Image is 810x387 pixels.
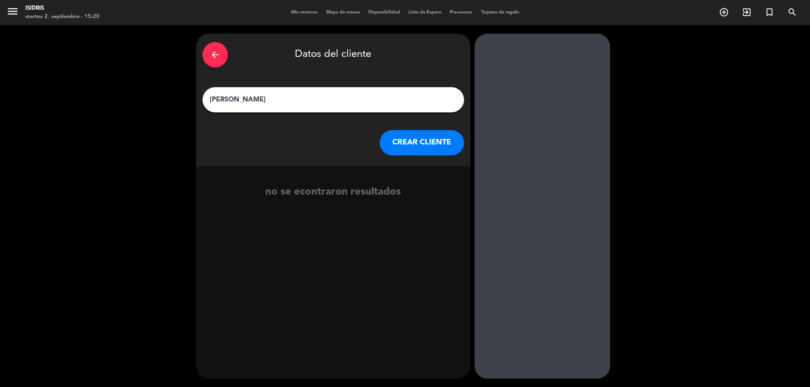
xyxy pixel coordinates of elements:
i: arrow_back [210,50,220,60]
span: Lista de Espera [404,10,445,15]
i: menu [6,5,19,18]
div: no se econtraron resultados [196,184,470,200]
button: menu [6,5,19,21]
span: Mapa de mesas [322,10,364,15]
div: martes 2. septiembre - 15:20 [25,13,100,21]
span: Tarjetas de regalo [477,10,524,15]
button: CREAR CLIENTE [380,130,464,155]
input: Escriba nombre, correo electrónico o número de teléfono... [209,94,458,106]
div: Datos del cliente [202,40,464,69]
i: add_circle_outline [719,7,729,17]
i: search [787,7,797,17]
i: exit_to_app [742,7,752,17]
span: Disponibilidad [364,10,404,15]
span: Mis reservas [287,10,322,15]
div: isidris [25,4,100,13]
span: Pre-acceso [445,10,477,15]
i: turned_in_not [764,7,775,17]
